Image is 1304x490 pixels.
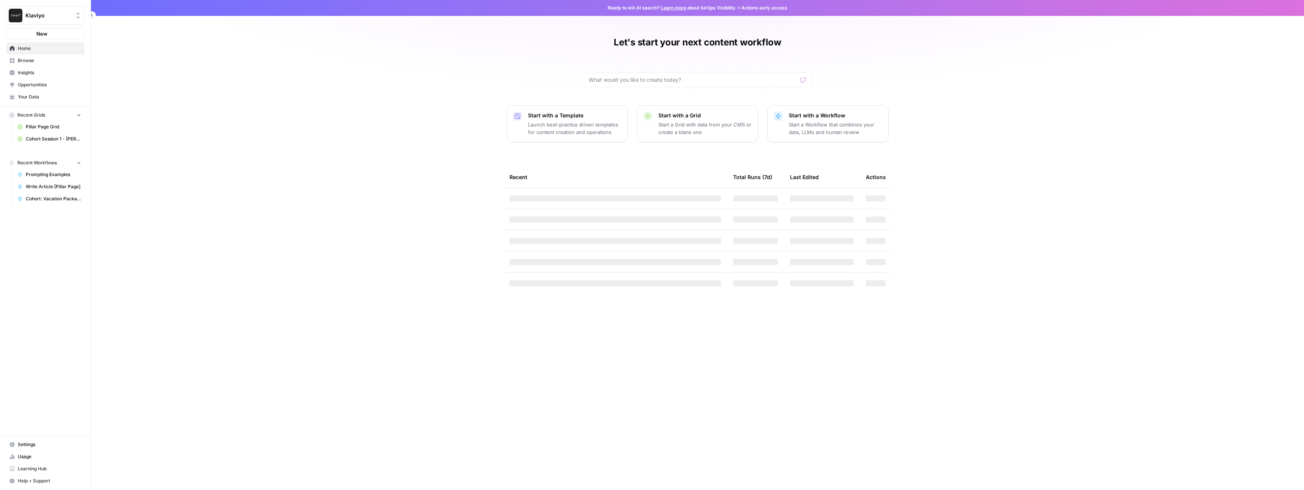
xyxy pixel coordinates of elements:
p: Start a Workflow that combines your data, LLMs and human review [789,121,882,136]
span: Learning Hub [18,465,81,472]
h1: Let's start your next content workflow [614,36,781,48]
a: Usage [6,451,85,463]
a: Home [6,42,85,55]
span: Help + Support [18,478,81,484]
a: Write Article [Pillar Page] [14,181,85,193]
a: Insights [6,67,85,79]
p: Start with a Template [528,112,621,119]
p: Start a Grid with data from your CMS or create a blank one [658,121,752,136]
a: Prompting Examples [14,169,85,181]
a: Cohort Session 1 - [PERSON_NAME] workflow 1 Grid [14,133,85,145]
a: Browse [6,55,85,67]
button: Help + Support [6,475,85,487]
span: Cohort: Vacation Package Description ([PERSON_NAME]) [26,195,81,202]
button: Recent Workflows [6,157,85,169]
span: Klaviyo [25,12,71,19]
a: Opportunities [6,79,85,91]
button: Start with a WorkflowStart a Workflow that combines your data, LLMs and human review [767,105,889,142]
span: Home [18,45,81,52]
input: What would you like to create today? [589,76,797,84]
p: Launch best-practice driven templates for content creation and operations [528,121,621,136]
button: Start with a TemplateLaunch best-practice driven templates for content creation and operations [506,105,628,142]
span: Cohort Session 1 - [PERSON_NAME] workflow 1 Grid [26,136,81,142]
span: Write Article [Pillar Page] [26,183,81,190]
a: Your Data [6,91,85,103]
div: Recent [509,167,721,187]
span: Settings [18,441,81,448]
div: Total Runs (7d) [733,167,772,187]
button: New [6,28,85,39]
p: Start with a Workflow [789,112,882,119]
div: Actions [866,167,886,187]
span: Recent Workflows [17,159,57,166]
span: Usage [18,453,81,460]
a: Settings [6,439,85,451]
div: Last Edited [790,167,819,187]
a: Pillar Page Grid [14,121,85,133]
span: Opportunities [18,81,81,88]
button: Start with a GridStart a Grid with data from your CMS or create a blank one [637,105,758,142]
img: Klaviyo Logo [9,9,22,22]
a: Learning Hub [6,463,85,475]
a: Cohort: Vacation Package Description ([PERSON_NAME]) [14,193,85,205]
p: Start with a Grid [658,112,752,119]
span: New [36,30,47,37]
button: Workspace: Klaviyo [6,6,85,25]
span: Your Data [18,94,81,100]
span: Insights [18,69,81,76]
span: Recent Grids [17,112,45,119]
button: Recent Grids [6,109,85,121]
span: Ready to win AI search? about AirOps Visibility [608,5,735,11]
span: Actions early access [741,5,787,11]
span: Pillar Page Grid [26,123,81,130]
span: Browse [18,57,81,64]
a: Learn more [661,5,686,11]
span: Prompting Examples [26,171,81,178]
